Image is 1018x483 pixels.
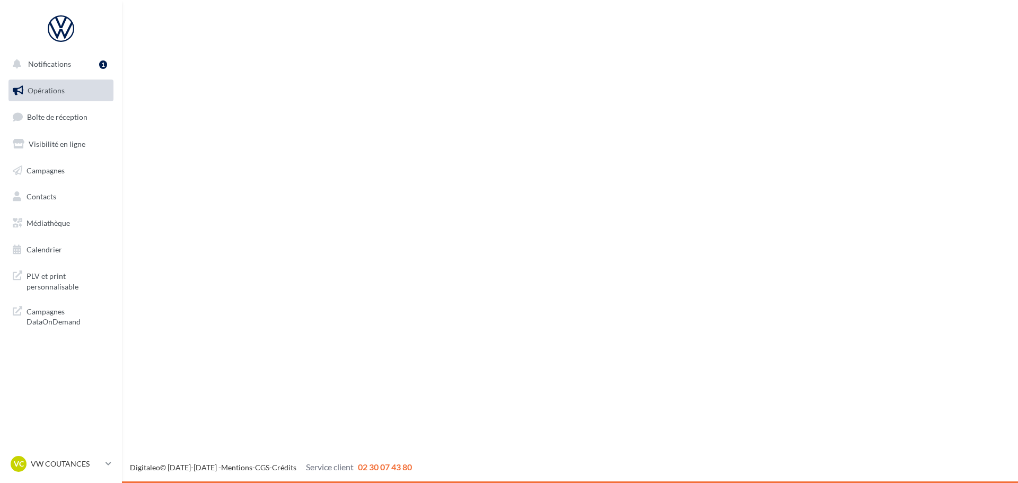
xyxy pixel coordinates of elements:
[28,86,65,95] span: Opérations
[14,459,24,469] span: VC
[6,300,116,331] a: Campagnes DataOnDemand
[306,462,354,472] span: Service client
[6,53,111,75] button: Notifications 1
[99,60,107,69] div: 1
[27,192,56,201] span: Contacts
[28,59,71,68] span: Notifications
[358,462,412,472] span: 02 30 07 43 80
[29,139,85,148] span: Visibilité en ligne
[27,218,70,227] span: Médiathèque
[6,106,116,128] a: Boîte de réception
[255,463,269,472] a: CGS
[8,454,113,474] a: VC VW COUTANCES
[130,463,412,472] span: © [DATE]-[DATE] - - -
[6,80,116,102] a: Opérations
[6,186,116,208] a: Contacts
[27,165,65,174] span: Campagnes
[272,463,296,472] a: Crédits
[6,239,116,261] a: Calendrier
[6,133,116,155] a: Visibilité en ligne
[27,245,62,254] span: Calendrier
[27,304,109,327] span: Campagnes DataOnDemand
[31,459,101,469] p: VW COUTANCES
[6,160,116,182] a: Campagnes
[221,463,252,472] a: Mentions
[27,269,109,292] span: PLV et print personnalisable
[130,463,160,472] a: Digitaleo
[27,112,87,121] span: Boîte de réception
[6,265,116,296] a: PLV et print personnalisable
[6,212,116,234] a: Médiathèque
